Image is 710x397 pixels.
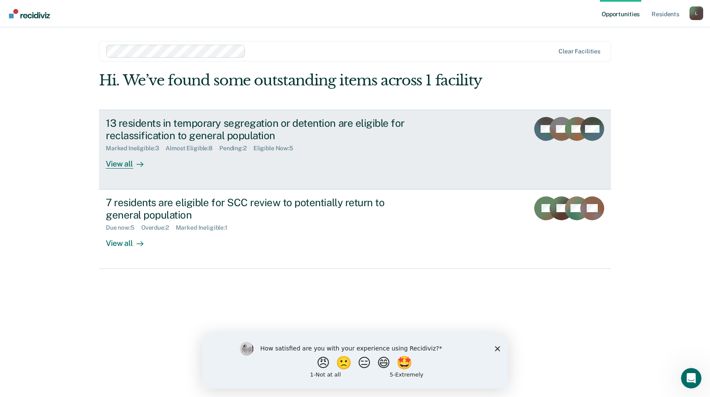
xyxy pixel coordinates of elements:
[219,145,253,152] div: Pending : 2
[9,9,50,18] img: Recidiviz
[106,231,154,248] div: View all
[106,145,166,152] div: Marked Ineligible : 3
[99,110,611,190] a: 13 residents in temporary segregation or detention are eligible for reclassification to general p...
[681,368,701,388] iframe: Intercom live chat
[253,145,300,152] div: Eligible Now : 5
[99,72,509,89] div: Hi. We’ve found some outstanding items across 1 facility
[106,224,141,231] div: Due now : 5
[106,152,154,169] div: View all
[202,333,508,388] iframe: Survey by Kim from Recidiviz
[166,145,219,152] div: Almost Eligible : 8
[559,48,600,55] div: Clear facilities
[176,224,234,231] div: Marked Ineligible : 1
[690,6,703,20] button: Profile dropdown button
[141,224,176,231] div: Overdue : 2
[690,6,703,20] div: L
[99,190,611,269] a: 7 residents are eligible for SCC review to potentially return to general populationDue now:5Overd...
[106,117,405,142] div: 13 residents in temporary segregation or detention are eligible for reclassification to general p...
[106,196,405,221] div: 7 residents are eligible for SCC review to potentially return to general population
